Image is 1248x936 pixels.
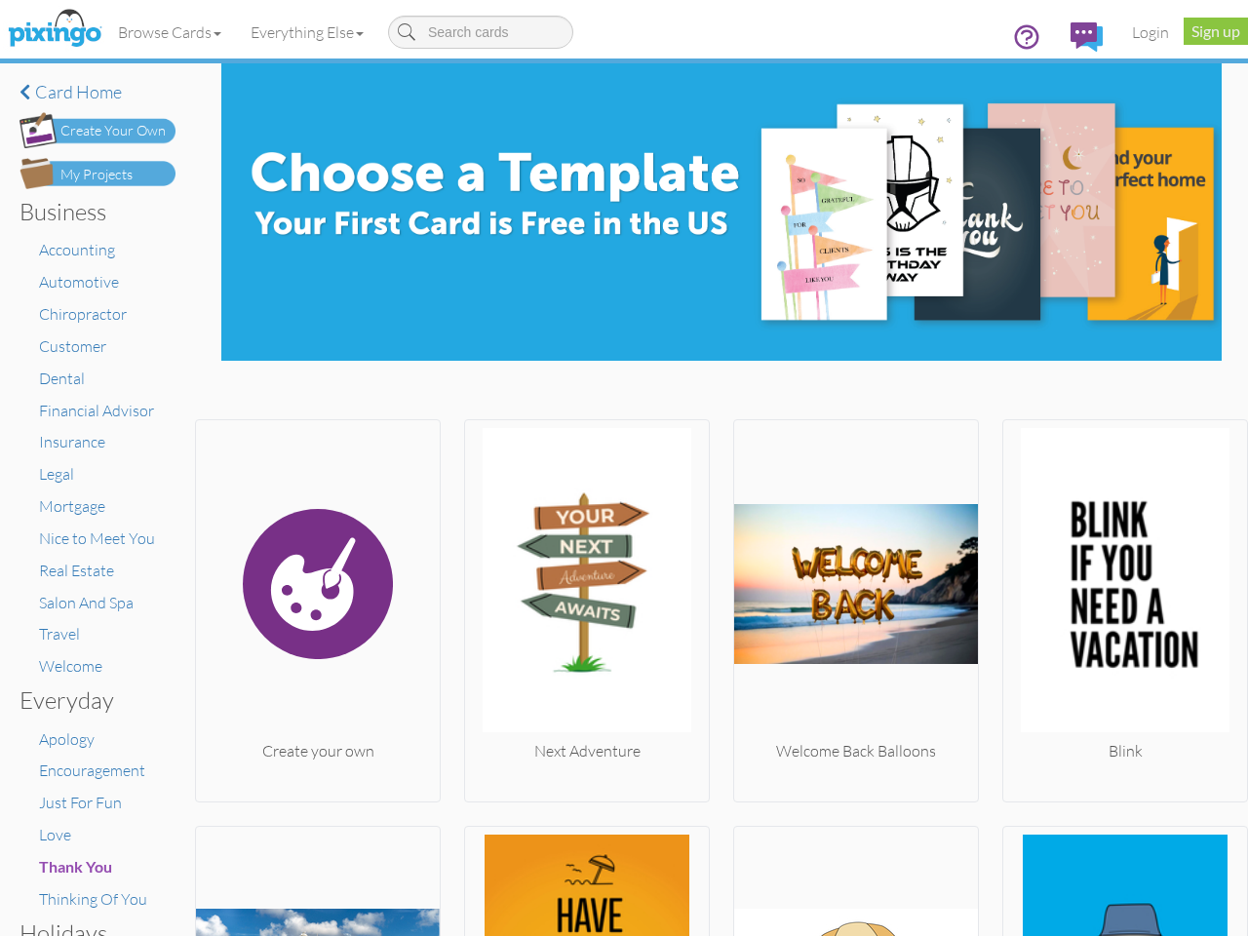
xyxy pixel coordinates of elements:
[388,16,573,49] input: Search cards
[39,561,114,580] a: Real Estate
[39,496,105,516] a: Mortgage
[39,464,74,484] a: Legal
[39,760,145,780] a: Encouragement
[734,740,978,762] div: Welcome Back Balloons
[1071,22,1103,52] img: comments.svg
[103,8,236,57] a: Browse Cards
[19,199,161,224] h3: Business
[39,432,105,451] a: Insurance
[39,857,112,876] span: Thank You
[19,112,175,148] img: create-own-button.png
[39,593,134,612] a: Salon And Spa
[39,369,85,388] a: Dental
[39,656,102,676] a: Welcome
[39,825,71,844] a: Love
[39,729,95,749] a: Apology
[196,740,440,762] div: Create your own
[221,63,1222,361] img: e8896c0d-71ea-4978-9834-e4f545c8bf84.jpg
[39,889,147,909] a: Thinking Of You
[1184,18,1248,45] a: Sign up
[39,793,122,812] a: Just For Fun
[39,272,119,292] a: Automotive
[3,5,106,54] img: pixingo logo
[60,165,133,185] div: My Projects
[465,740,709,762] div: Next Adventure
[1003,428,1247,740] img: 20250416-225331-00ac61b41b59-250.jpg
[734,428,978,740] img: 20250124-200456-ac61e44cdf43-250.png
[19,83,175,102] a: Card home
[196,428,440,740] img: create.svg
[19,158,175,189] img: my-projects-button.png
[39,624,80,643] a: Travel
[39,528,155,548] a: Nice to Meet You
[39,857,112,877] a: Thank You
[39,240,115,259] a: Accounting
[1247,935,1248,936] iframe: Chat
[39,304,127,324] a: Chiropractor
[19,687,161,713] h3: Everyday
[1117,8,1184,57] a: Login
[236,8,378,57] a: Everything Else
[39,401,154,420] a: Financial Advisor
[1003,740,1247,762] div: Blink
[39,336,106,356] a: Customer
[60,121,166,141] div: Create Your Own
[465,428,709,740] img: 20250811-165541-04b25b21e4b4-250.jpg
